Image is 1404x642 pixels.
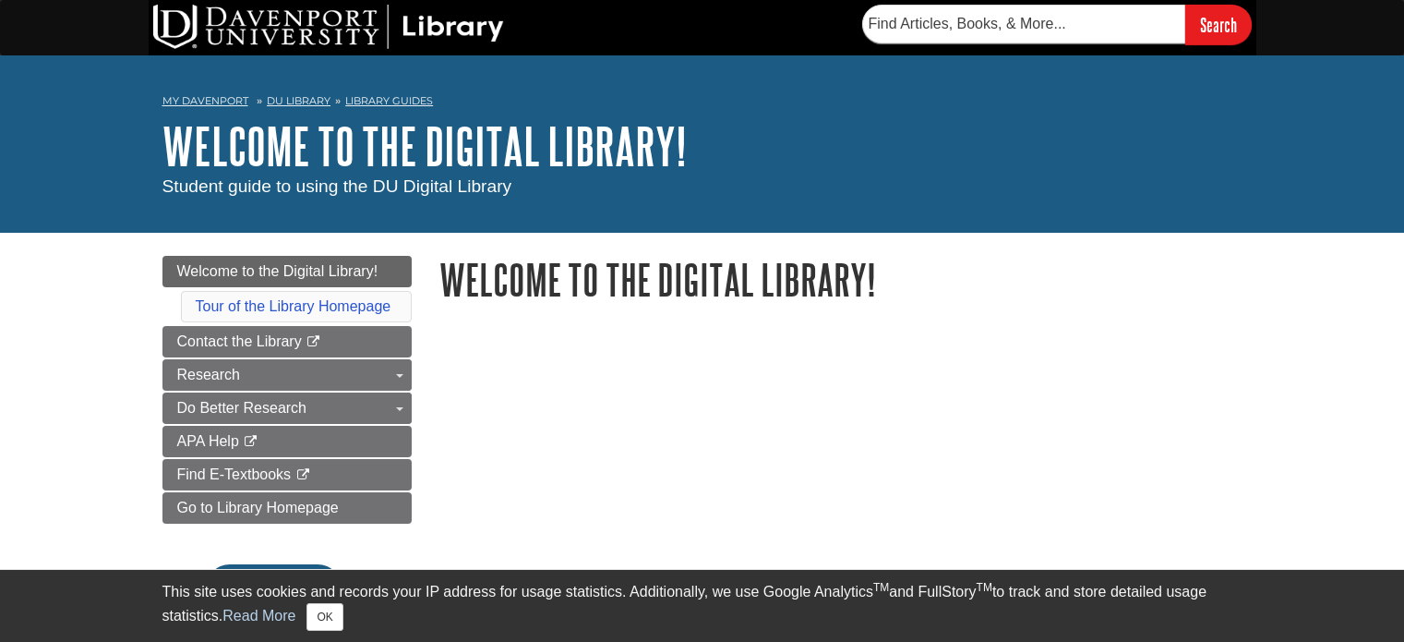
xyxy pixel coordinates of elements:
sup: TM [977,581,992,594]
span: Find E-Textbooks [177,466,292,482]
input: Find Articles, Books, & More... [862,5,1185,43]
i: This link opens in a new window [306,336,321,348]
a: My Davenport [162,93,248,109]
img: DU Library [153,5,504,49]
form: Searches DU Library's articles, books, and more [862,5,1252,44]
nav: breadcrumb [162,89,1242,118]
a: Research [162,359,412,391]
h1: Welcome to the Digital Library! [439,256,1242,303]
a: APA Help [162,426,412,457]
span: Contact the Library [177,333,302,349]
i: This link opens in a new window [295,469,311,481]
a: Find E-Textbooks [162,459,412,491]
a: Read More [222,608,295,624]
a: Contact the Library [162,326,412,357]
button: Close [306,603,342,631]
span: Research [177,367,240,382]
sup: TM [873,581,889,594]
div: This site uses cookies and records your IP address for usage statistics. Additionally, we use Goo... [162,581,1242,631]
button: En español [205,564,342,614]
a: Welcome to the Digital Library! [162,117,687,175]
span: Student guide to using the DU Digital Library [162,176,512,196]
a: DU Library [267,94,330,107]
a: Do Better Research [162,393,412,424]
span: APA Help [177,433,239,449]
a: Library Guides [345,94,433,107]
a: Tour of the Library Homepage [196,298,391,314]
a: Welcome to the Digital Library! [162,256,412,287]
span: Do Better Research [177,400,307,416]
input: Search [1185,5,1252,44]
i: This link opens in a new window [243,436,258,448]
span: Welcome to the Digital Library! [177,263,378,279]
span: Go to Library Homepage [177,500,339,515]
a: Go to Library Homepage [162,492,412,524]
